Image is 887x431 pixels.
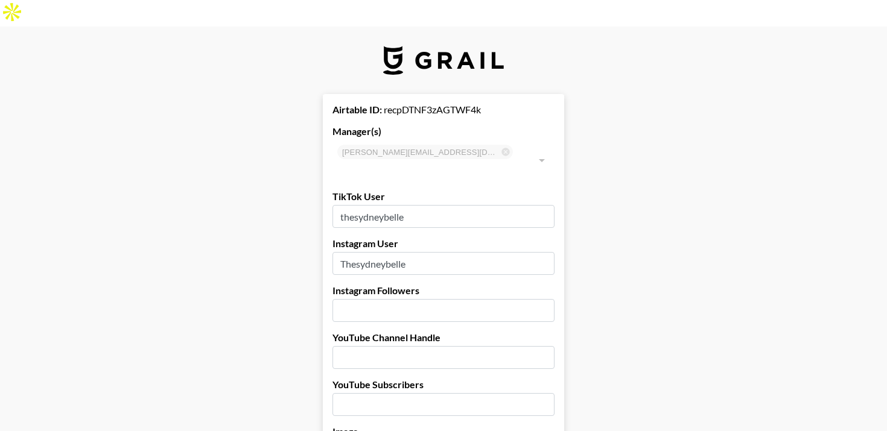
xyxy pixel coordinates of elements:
label: Instagram User [332,238,555,250]
img: Grail Talent Logo [383,46,504,75]
strong: Airtable ID: [332,104,382,115]
label: YouTube Subscribers [332,379,555,391]
label: TikTok User [332,190,555,203]
label: Manager(s) [332,125,555,137]
label: Instagram Followers [332,285,555,297]
div: recpDTNF3zAGTWF4k [332,104,555,116]
label: YouTube Channel Handle [332,332,555,344]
